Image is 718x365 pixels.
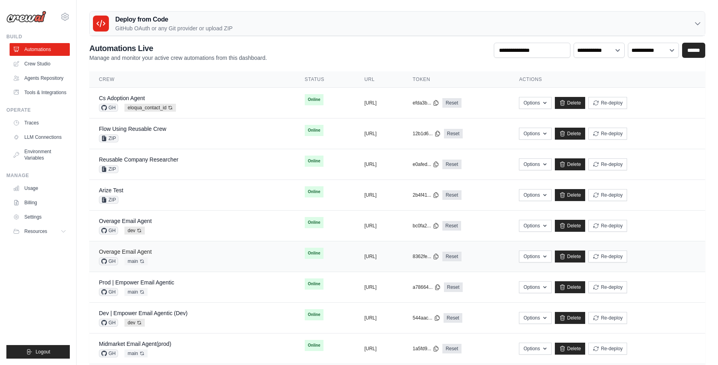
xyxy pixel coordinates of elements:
span: GH [99,319,118,327]
span: main [124,349,148,357]
img: Logo [6,11,46,23]
span: dev [124,319,145,327]
a: Reset [442,344,461,353]
button: 12b1d6... [412,130,440,137]
span: GH [99,257,118,265]
a: Reset [442,98,461,108]
a: Overage Email Agent [99,218,152,224]
button: a78664... [412,284,440,290]
a: Traces [10,116,70,129]
span: Online [305,248,323,259]
span: main [124,288,148,296]
a: Delete [555,220,586,232]
p: Manage and monitor your active crew automations from this dashboard. [89,54,267,62]
span: Resources [24,228,47,235]
span: ZIP [99,165,118,173]
button: Options [519,189,551,201]
a: LLM Connections [10,131,70,144]
a: Environment Variables [10,145,70,164]
button: Options [519,220,551,232]
span: GH [99,227,118,235]
span: Online [305,309,323,320]
th: Token [403,71,509,88]
a: Usage [10,182,70,195]
span: Online [305,278,323,290]
p: GitHub OAuth or any Git provider or upload ZIP [115,24,233,32]
div: Build [6,34,70,40]
a: Settings [10,211,70,223]
button: Re-deploy [588,343,627,355]
button: Options [519,251,551,262]
button: Options [519,281,551,293]
button: e0afed... [412,161,439,168]
span: Online [305,217,323,228]
a: Reset [442,221,461,231]
span: eloqua_contact_id [124,104,176,112]
a: Delete [555,281,586,293]
th: Crew [89,71,295,88]
button: Re-deploy [588,251,627,262]
span: GH [99,288,118,296]
a: Reset [444,282,463,292]
button: Re-deploy [588,158,627,170]
button: Resources [10,225,70,238]
a: Delete [555,343,586,355]
a: Agents Repository [10,72,70,85]
a: Overage Email Agent [99,249,152,255]
button: Options [519,343,551,355]
th: Status [295,71,355,88]
button: Options [519,158,551,170]
button: Re-deploy [588,281,627,293]
span: ZIP [99,196,118,204]
a: Tools & Integrations [10,86,70,99]
button: Options [519,97,551,109]
a: Delete [555,312,586,324]
a: Midmarket Email Agent(prod) [99,341,171,347]
span: Online [305,94,323,105]
span: Logout [36,349,50,355]
a: Delete [555,128,586,140]
a: Reset [442,190,461,200]
span: dev [124,227,145,235]
h2: Automations Live [89,43,267,54]
a: Delete [555,189,586,201]
a: Delete [555,158,586,170]
button: Re-deploy [588,220,627,232]
span: ZIP [99,134,118,142]
button: 1a5fd9... [412,345,439,352]
a: Crew Studio [10,57,70,70]
button: Re-deploy [588,97,627,109]
span: GH [99,104,118,112]
button: 2b4f41... [412,192,439,198]
h3: Deploy from Code [115,15,233,24]
a: Delete [555,97,586,109]
button: Re-deploy [588,128,627,140]
span: GH [99,349,118,357]
button: Re-deploy [588,312,627,324]
a: Reset [444,313,462,323]
button: 544aac... [412,315,440,321]
a: Prod | Empower Email Agentic [99,279,174,286]
a: Reusable Company Researcher [99,156,178,163]
span: Online [305,340,323,351]
button: Logout [6,345,70,359]
span: Online [305,186,323,197]
a: Delete [555,251,586,262]
a: Arize Test [99,187,123,193]
span: main [124,257,148,265]
span: Online [305,156,323,167]
a: Flow Using Reusable Crew [99,126,166,132]
th: Actions [509,71,705,88]
div: Operate [6,107,70,113]
button: bc0fa2... [412,223,439,229]
button: efda3b... [412,100,439,106]
a: Reset [444,129,463,138]
a: Cs Adoption Agent [99,95,145,101]
a: Reset [442,160,461,169]
button: Options [519,312,551,324]
button: Options [519,128,551,140]
a: Dev | Empower Email Agentic (Dev) [99,310,187,316]
span: Online [305,125,323,136]
a: Billing [10,196,70,209]
div: Manage [6,172,70,179]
